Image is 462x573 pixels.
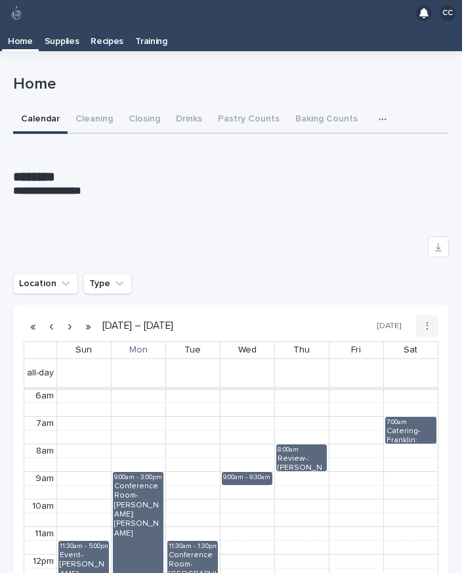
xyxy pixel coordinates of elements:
button: Drinks [168,106,210,134]
h2: [DATE] – [DATE] [97,321,173,331]
div: 7:00am [387,418,435,426]
a: August 20, 2025 [236,342,259,358]
div: 9am [33,473,56,484]
img: 80hjoBaRqlyywVK24fQd [8,5,25,22]
button: Baking Counts [287,106,366,134]
a: Recipes [85,26,129,51]
button: Location [13,273,78,294]
a: August 19, 2025 [182,342,203,358]
div: Conference Room-[PERSON_NAME]: [PERSON_NAME] [114,482,163,538]
button: Type [83,273,132,294]
span: all-day [24,368,56,379]
a: August 18, 2025 [127,342,150,358]
button: [DATE] [371,317,408,336]
p: Home [13,75,444,94]
a: August 23, 2025 [401,342,420,358]
a: Supplies [39,26,85,51]
button: ⋮ [416,315,438,337]
button: Next year [79,316,97,337]
div: 11am [32,528,56,540]
p: Home [8,26,33,47]
div: 11:30am - 1:30pm [169,542,217,550]
a: August 21, 2025 [291,342,312,358]
button: Next week [60,316,79,337]
div: 6am [33,391,56,402]
button: Previous year [24,316,42,337]
button: Previous week [42,316,60,337]
div: 8:00am [278,446,326,454]
div: 8am [33,446,56,457]
div: 9:00am - 3:00pm [114,473,163,481]
div: 11:30am - 5:00pm [60,542,108,550]
button: Closing [121,106,168,134]
a: August 17, 2025 [73,342,94,358]
div: 7am [33,418,56,429]
button: Calendar [13,106,68,134]
p: Training [135,26,167,47]
a: Training [129,26,173,51]
p: Recipes [91,26,123,47]
a: Home [2,26,39,49]
button: Pastry Counts [210,106,287,134]
a: August 22, 2025 [348,342,364,358]
button: Cleaning [68,106,121,134]
div: Review-: [PERSON_NAME] - 30 Day Review [278,454,326,471]
div: CC [440,5,455,21]
div: Catering-Franklin: Connection Point [387,427,435,443]
div: 9:00am - 9:30am [223,473,276,484]
div: 12pm [30,556,56,567]
div: 10am [30,501,56,512]
p: Supplies [45,26,79,47]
